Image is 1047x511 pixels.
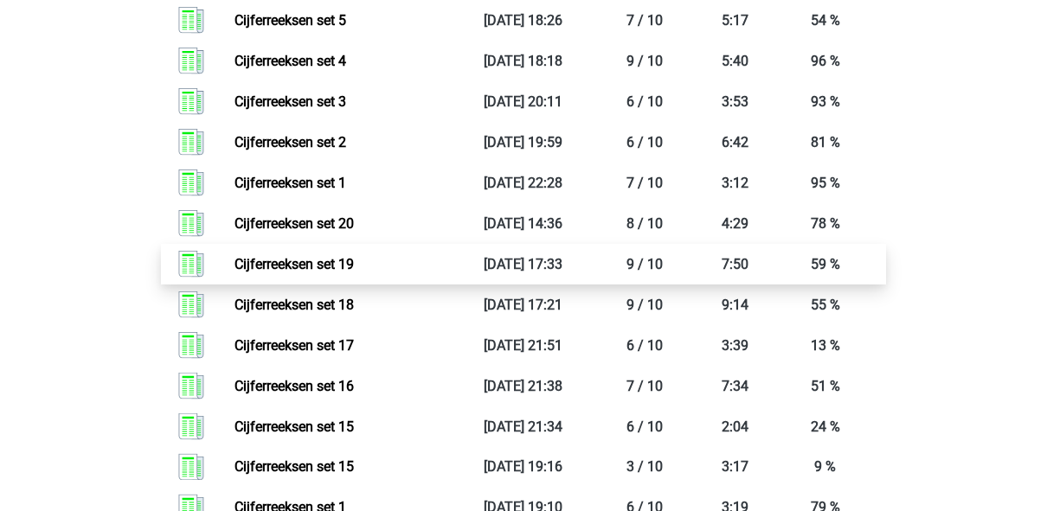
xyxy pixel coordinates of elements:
[234,337,354,354] a: Cijferreeksen set 17
[234,418,354,435] a: Cijferreeksen set 15
[234,459,354,476] a: Cijferreeksen set 15
[234,12,346,29] a: Cijferreeksen set 5
[234,215,354,232] a: Cijferreeksen set 20
[234,134,346,150] a: Cijferreeksen set 2
[234,256,354,272] a: Cijferreeksen set 19
[234,53,346,69] a: Cijferreeksen set 4
[234,175,346,191] a: Cijferreeksen set 1
[234,378,354,394] a: Cijferreeksen set 16
[234,297,354,313] a: Cijferreeksen set 18
[234,93,346,110] a: Cijferreeksen set 3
